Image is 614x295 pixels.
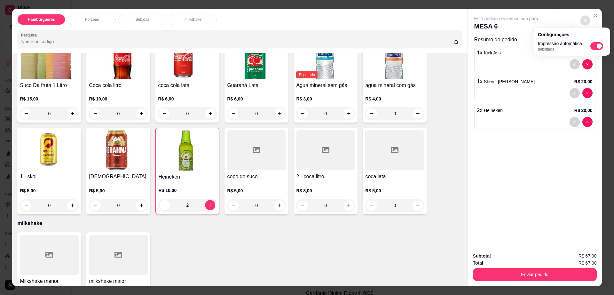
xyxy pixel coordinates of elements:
[89,173,148,180] h4: [DEMOGRAPHIC_DATA]
[205,200,215,210] button: increase-product-quantity
[474,22,538,31] p: MESA 6
[484,108,503,113] span: Heineken
[20,187,79,194] p: R$ 5,00
[343,108,354,119] button: increase-product-quantity
[89,130,148,170] img: product-image
[90,108,100,119] button: decrease-product-quantity
[477,49,501,57] p: 1 x
[538,47,582,52] p: habilitada
[21,32,39,38] label: Pesquisa
[227,96,286,102] p: R$ 6,00
[413,200,423,211] button: increase-product-quantity
[570,59,580,69] button: decrease-product-quantity
[582,59,593,69] button: decrease-product-quantity
[365,39,424,79] img: product-image
[89,39,148,79] img: product-image
[20,277,79,285] h4: Milkshake menor
[227,82,286,89] h4: Guaraná Lata
[574,107,593,114] p: R$ 20,00
[136,17,149,22] p: Bebidas
[85,17,99,22] p: Porções
[89,82,148,89] h4: Coca cola litro
[484,50,501,55] span: Kick Ass
[227,187,286,194] p: R$ 5,00
[474,36,595,44] p: Resumo do pedido
[570,117,580,127] button: decrease-product-quantity
[159,108,169,119] button: decrease-product-quantity
[580,15,590,25] button: decrease-product-quantity
[590,42,606,50] label: Automatic updates
[227,39,286,79] img: product-image
[20,39,79,79] img: product-image
[136,108,146,119] button: increase-product-quantity
[365,82,424,89] h4: agua mineral com gás
[89,187,148,194] p: R$ 5,00
[89,96,148,102] p: R$ 10,00
[227,173,286,180] h4: copo de suco
[158,173,216,181] h4: Heineken
[160,200,170,210] button: decrease-product-quantity
[296,82,355,89] h4: Agua mineral sem gás
[89,277,148,285] h4: milkshake maior
[473,260,483,266] strong: Total
[473,268,597,281] button: Enviar pedido
[296,173,355,180] h4: 2 - coca litro
[20,96,79,102] p: R$ 15,00
[158,187,216,194] p: R$ 10,00
[205,108,216,119] button: increase-product-quantity
[67,200,77,211] button: increase-product-quantity
[579,259,597,267] span: R$ 67,00
[296,187,355,194] p: R$ 8,00
[297,108,308,119] button: decrease-product-quantity
[17,219,462,227] p: milkshake
[365,187,424,194] p: R$ 5,00
[274,108,285,119] button: increase-product-quantity
[538,40,582,47] p: Impressão automática
[343,200,354,211] button: increase-product-quantity
[413,108,423,119] button: increase-product-quantity
[297,200,308,211] button: decrease-product-quantity
[185,17,201,22] p: milkshake
[574,78,593,85] p: R$ 20,00
[158,131,216,171] img: product-image
[365,173,424,180] h4: coca lata
[582,117,593,127] button: decrease-product-quantity
[296,96,355,102] p: R$ 3,00
[366,108,377,119] button: decrease-product-quantity
[21,200,31,211] button: decrease-product-quantity
[477,78,535,85] p: 1 x
[228,108,239,119] button: decrease-product-quantity
[366,200,377,211] button: decrease-product-quantity
[21,38,453,45] input: Pesquisa
[538,31,606,38] p: Configurações
[20,130,79,170] img: product-image
[477,107,503,114] p: 2 x
[365,96,424,102] p: R$ 4,00
[158,96,217,102] p: R$ 6,00
[296,39,355,79] img: product-image
[158,82,217,89] h4: coca cola lata
[20,82,79,89] h4: Suco Da fruta 1 Litro
[20,173,79,180] h4: 1 - skol
[473,253,491,259] strong: Subtotal
[90,200,100,211] button: decrease-product-quantity
[474,15,538,22] p: Este pedido será vinculado para
[590,10,601,20] button: Close
[582,88,593,98] button: decrease-product-quantity
[136,200,146,211] button: increase-product-quantity
[28,17,55,22] p: Hambúrgueres
[484,79,535,84] span: Sheriff [PERSON_NAME]
[570,88,580,98] button: decrease-product-quantity
[158,39,217,79] img: product-image
[579,252,597,259] span: R$ 67,00
[296,71,318,78] span: Esgotado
